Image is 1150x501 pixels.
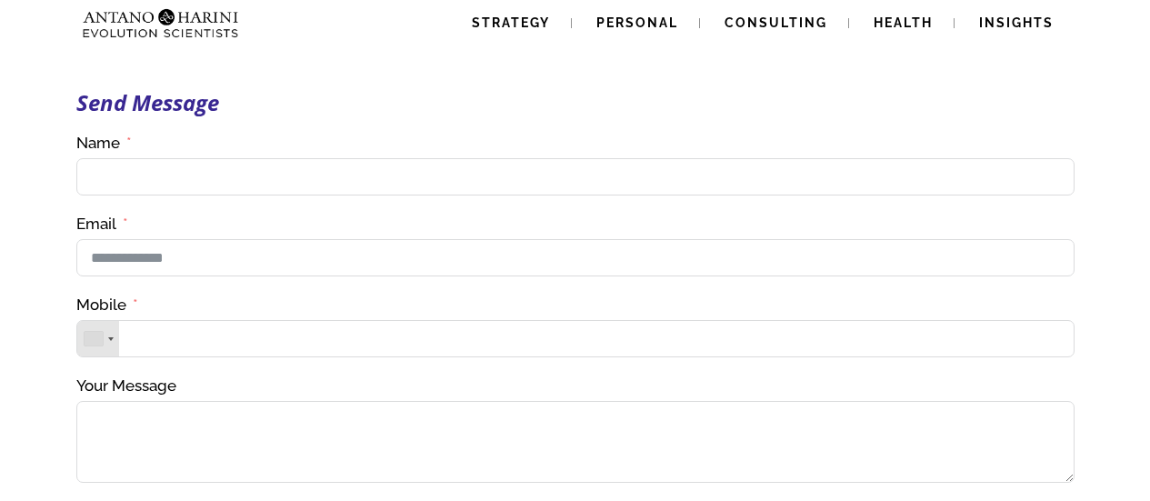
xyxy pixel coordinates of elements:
[76,133,132,154] label: Name
[76,87,219,117] strong: Send Message
[725,15,827,30] span: Consulting
[76,239,1075,276] input: Email
[77,321,119,356] div: Telephone country code
[76,320,1075,357] input: Mobile
[76,214,128,235] label: Email
[76,295,138,316] label: Mobile
[76,401,1075,483] textarea: Your Message
[979,15,1054,30] span: Insights
[472,15,550,30] span: Strategy
[874,15,933,30] span: Health
[596,15,678,30] span: Personal
[76,376,176,396] label: Your Message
